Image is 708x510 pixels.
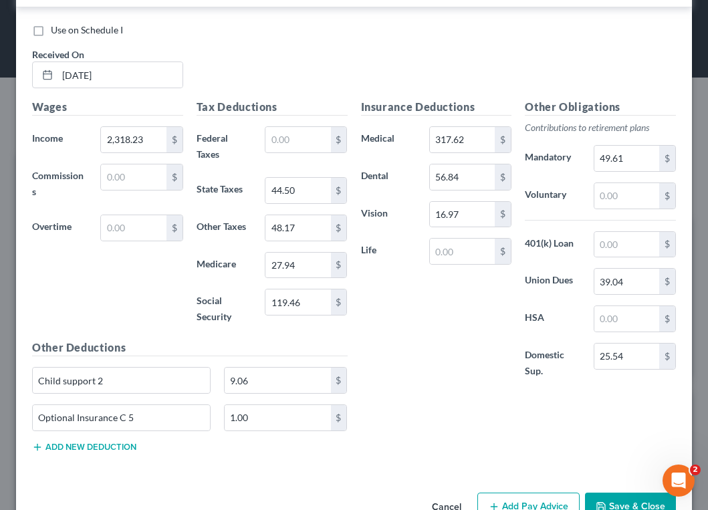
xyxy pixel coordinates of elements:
[518,145,586,172] label: Mandatory
[495,127,511,152] div: $
[166,127,183,152] div: $
[518,182,586,209] label: Voluntary
[331,178,347,203] div: $
[594,232,659,257] input: 0.00
[32,132,63,144] span: Income
[659,269,675,294] div: $
[594,306,659,332] input: 0.00
[197,99,348,116] h5: Tax Deductions
[166,215,183,241] div: $
[101,127,166,152] input: 0.00
[190,126,258,166] label: Federal Taxes
[331,368,347,393] div: $
[525,99,676,116] h5: Other Obligations
[518,268,586,295] label: Union Dues
[495,239,511,264] div: $
[331,127,347,152] div: $
[495,164,511,190] div: $
[663,465,695,497] iframe: Intercom live chat
[265,178,330,203] input: 0.00
[265,253,330,278] input: 0.00
[430,202,495,227] input: 0.00
[225,368,331,393] input: 0.00
[659,306,675,332] div: $
[659,146,675,171] div: $
[32,49,84,60] span: Received On
[331,289,347,315] div: $
[33,368,210,393] input: Specify...
[354,238,423,265] label: Life
[32,442,136,453] button: Add new deduction
[659,183,675,209] div: $
[225,405,331,430] input: 0.00
[430,127,495,152] input: 0.00
[265,289,330,315] input: 0.00
[594,269,659,294] input: 0.00
[430,239,495,264] input: 0.00
[51,24,123,35] span: Use on Schedule I
[495,202,511,227] div: $
[331,405,347,430] div: $
[518,305,586,332] label: HSA
[354,126,423,153] label: Medical
[190,252,258,279] label: Medicare
[430,164,495,190] input: 0.00
[594,146,659,171] input: 0.00
[594,344,659,369] input: 0.00
[32,99,183,116] h5: Wages
[331,215,347,241] div: $
[594,183,659,209] input: 0.00
[690,465,701,475] span: 2
[166,164,183,190] div: $
[265,127,330,152] input: 0.00
[25,215,94,241] label: Overtime
[659,232,675,257] div: $
[659,344,675,369] div: $
[331,253,347,278] div: $
[518,343,586,383] label: Domestic Sup.
[354,164,423,190] label: Dental
[57,62,183,88] input: MM/DD/YYYY
[101,215,166,241] input: 0.00
[361,99,512,116] h5: Insurance Deductions
[518,231,586,258] label: 401(k) Loan
[101,164,166,190] input: 0.00
[354,201,423,228] label: Vision
[25,164,94,204] label: Commissions
[33,405,210,430] input: Specify...
[265,215,330,241] input: 0.00
[525,121,676,134] p: Contributions to retirement plans
[190,177,258,204] label: State Taxes
[190,289,258,329] label: Social Security
[190,215,258,241] label: Other Taxes
[32,340,348,356] h5: Other Deductions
